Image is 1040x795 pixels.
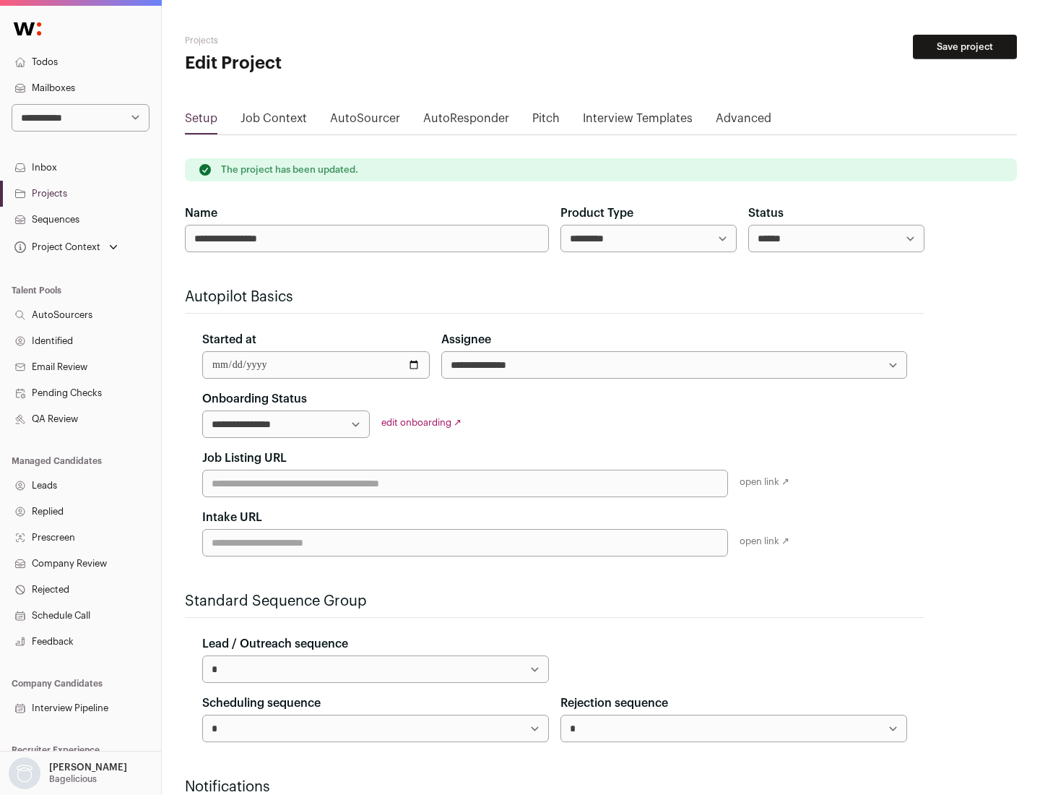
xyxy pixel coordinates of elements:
img: nopic.png [9,757,40,789]
h2: Projects [185,35,462,46]
button: Open dropdown [6,757,130,789]
button: Save project [913,35,1017,59]
label: Product Type [560,205,633,222]
a: Interview Templates [583,110,693,133]
label: Rejection sequence [560,695,668,712]
a: AutoSourcer [330,110,400,133]
p: The project has been updated. [221,164,358,176]
a: Advanced [716,110,771,133]
label: Status [748,205,784,222]
p: [PERSON_NAME] [49,762,127,773]
h2: Standard Sequence Group [185,591,924,611]
div: Project Context [12,241,100,253]
a: Pitch [532,110,560,133]
a: edit onboarding ↗ [381,418,461,427]
label: Job Listing URL [202,450,287,467]
label: Assignee [441,331,491,348]
p: Bagelicious [49,773,97,785]
label: Intake URL [202,509,262,526]
img: Wellfound [6,14,49,43]
h2: Autopilot Basics [185,287,924,307]
button: Open dropdown [12,237,121,257]
a: AutoResponder [423,110,509,133]
label: Onboarding Status [202,390,307,408]
label: Lead / Outreach sequence [202,635,348,653]
a: Job Context [240,110,307,133]
label: Scheduling sequence [202,695,321,712]
label: Started at [202,331,256,348]
label: Name [185,205,217,222]
h1: Edit Project [185,52,462,75]
a: Setup [185,110,217,133]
